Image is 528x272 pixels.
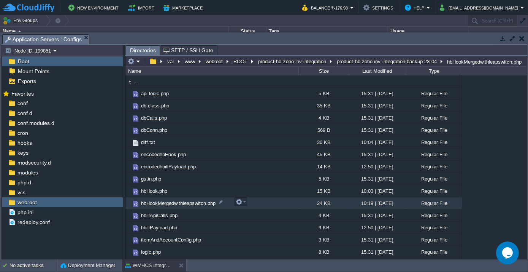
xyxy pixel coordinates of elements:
div: Last Modified [349,67,405,75]
button: Marketplace [163,3,205,12]
img: AMDAwAAAACH5BAEAAAAALAAAAAABAAEAAAICRAEAOw== [125,197,132,209]
img: AMDAwAAAACH5BAEAAAAALAAAAAABAAEAAAICRAEAOw== [132,163,140,171]
div: 12:50 | [DATE] [348,161,405,173]
img: AMDAwAAAACH5BAEAAAAALAAAAAABAAEAAAICRAEAOw== [132,114,140,123]
div: 15:31 | [DATE] [348,149,405,160]
div: 3 KB [298,234,348,246]
button: Help [405,3,427,12]
span: hbHook.php [140,188,168,194]
img: AMDAwAAAACH5BAEAAAAALAAAAAABAAEAAAICRAEAOw== [125,124,132,136]
a: modules [16,169,39,176]
div: 4 KB [298,112,348,124]
img: AMDAwAAAACH5BAEAAAAALAAAAAABAAEAAAICRAEAOw== [125,161,132,173]
a: logic.php [140,249,162,255]
button: Node ID: 199851 [5,47,53,54]
div: Tags [267,27,388,35]
div: 15:31 | [DATE] [348,124,405,136]
img: AMDAwAAAACH5BAEAAAAALAAAAAABAAEAAAICRAEAOw== [132,102,140,110]
div: 5 KB [298,88,348,99]
div: Regular File [405,149,462,160]
img: AMDAwAAAACH5BAEAAAAALAAAAAABAAEAAAICRAEAOw== [125,234,132,246]
div: 9 KB [298,222,348,234]
div: Status [229,27,266,35]
div: Name [1,27,228,35]
a: Root [16,58,30,65]
img: AMDAwAAAACH5BAEAAAAALAAAAAABAAEAAAICRAEAOw== [125,173,132,185]
img: AMDAwAAAACH5BAEAAAAALAAAAAABAAEAAAICRAEAOw== [132,212,140,220]
div: Name [126,67,298,75]
div: 10:19 | [DATE] [348,197,405,209]
a: hbHookMergedwithleapswitch.php [140,200,217,206]
img: AMDAwAAAACH5BAEAAAAALAAAAAABAAEAAAICRAEAOw== [125,210,132,221]
a: conf.modules.d [16,120,55,126]
img: AMDAwAAAACH5BAEAAAAALAAAAAABAAEAAAICRAEAOw== [125,149,132,160]
div: 5 KB [298,173,348,185]
div: 45 KB [298,149,348,160]
div: 10:03 | [DATE] [348,185,405,197]
a: hbillPayload.php [140,224,178,231]
div: 15:31 | [DATE] [348,173,405,185]
span: dbConn.php [140,127,168,133]
span: Favorites [10,90,35,97]
div: No active tasks [10,259,57,272]
div: 10:04 | [DATE] [348,136,405,148]
div: 15:31 | [DATE] [348,112,405,124]
input: Click to enter the path [125,56,527,67]
div: Regular File [405,88,462,99]
div: Regular File [405,234,462,246]
img: AMDAwAAAACH5BAEAAAAALAAAAAABAAEAAAICRAEAOw== [125,100,132,112]
div: Regular File [405,161,462,173]
a: diff.txt [140,139,156,146]
div: Regular File [405,246,462,258]
a: vcs [16,189,27,196]
img: AMDAwAAAACH5BAEAAAAALAAAAAABAAEAAAICRAEAOw== [132,90,140,98]
img: AMDAwAAAACH5BAEAAAAALAAAAAABAAEAAAICRAEAOw== [125,222,132,234]
button: var [166,58,176,65]
div: 569 B [298,124,348,136]
a: gstin.php [140,176,162,182]
div: 8 KB [298,258,348,270]
a: Mount Points [16,68,51,75]
div: 8 KB [298,246,348,258]
a: webroot [16,199,38,206]
img: AMDAwAAAACH5BAEAAAAALAAAAAABAAEAAAICRAEAOw== [18,30,21,32]
div: Regular File [405,112,462,124]
img: AMDAwAAAACH5BAEAAAAALAAAAAABAAEAAAICRAEAOw== [125,112,132,124]
div: 4 KB [298,210,348,221]
div: 15:31 | [DATE] [348,234,405,246]
div: 12:50 | [DATE] [348,222,405,234]
div: 15:31 | [DATE] [348,100,405,112]
a: .. [134,78,139,85]
a: php.d [16,179,32,186]
div: 15:31 | [DATE] [348,88,405,99]
div: 35 KB [298,100,348,112]
a: redeploy.conf [16,219,51,226]
img: AMDAwAAAACH5BAEAAAAALAAAAAABAAEAAAICRAEAOw== [125,185,132,197]
div: 14 KB [298,161,348,173]
button: Env Groups [3,15,40,26]
div: Usage [388,27,469,35]
iframe: chat widget [496,242,520,264]
div: 15:31 | [DATE] [348,246,405,258]
button: WMHCS Integration [125,262,173,269]
span: db.class.php [140,102,170,109]
span: api-logic.php [140,90,170,97]
a: conf.d [16,110,33,117]
button: product-hb-zoho-inv-integration-backup-23-04 [336,58,438,65]
img: AMDAwAAAACH5BAEAAAAALAAAAAABAAEAAAICRAEAOw== [132,151,140,159]
img: AMDAwAAAACH5BAEAAAAALAAAAAABAAEAAAICRAEAOw== [125,258,132,270]
div: Regular File [405,173,462,185]
a: hbillApiCalls.php [140,212,179,219]
img: AMDAwAAAACH5BAEAAAAALAAAAAABAAEAAAICRAEAOw== [132,248,140,257]
span: conf [16,100,29,107]
button: product-hb-zoho-inv-integration [257,58,328,65]
img: AMDAwAAAACH5BAEAAAAALAAAAAABAAEAAAICRAEAOw== [132,187,140,196]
